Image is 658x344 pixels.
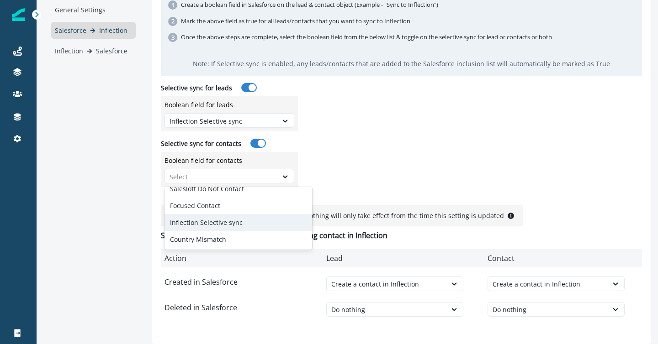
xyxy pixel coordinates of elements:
[55,26,86,35] p: Salesforce
[168,0,177,10] div: 1
[193,59,610,68] p: Note: If Selective sync is enabled, any leads/contacts that are added to the Salesforce inclusion...
[164,197,312,214] div: Focused Contact
[96,46,127,56] p: Salesforce
[164,180,312,197] div: Salesloft Do Not Contact
[161,139,241,148] p: Selective sync for contacts
[331,279,442,289] div: Create a contact in Inflection
[488,253,515,264] p: Contact
[12,8,25,21] img: Inflection
[164,302,313,331] p: Deleted in Salesforce
[493,305,603,314] div: Do nothing
[51,1,136,18] div: General Settings
[164,156,242,165] p: Boolean field for contacts
[181,17,410,26] p: Mark the above field as true for all leads/contacts that you want to sync to Inflection
[168,33,177,42] div: 3
[168,17,177,26] div: 2
[181,0,438,10] p: Create a boolean field in Salesforce on the lead & contact object (Example - "Sync to Inflection")
[164,276,313,291] p: Created in Salesforce
[99,26,127,35] p: Inflection
[331,305,442,314] div: Do nothing
[161,231,642,240] h2: Sync rules for creating, updating and deleting contact in Inflection
[161,83,232,93] p: Selective sync for leads
[493,279,603,289] div: Create a contact in Inflection
[326,253,343,264] p: Lead
[164,253,315,264] p: Action
[164,100,233,109] p: Boolean field for leads
[190,211,504,220] p: The action of creation, deletion or do nothing will only take effect from the time this setting i...
[164,231,312,248] div: Country Mismatch
[181,33,552,42] p: Once the above steps are complete, select the boolean field from the below list & toggle on the s...
[164,214,312,231] div: Inflection Selective sync
[55,46,83,56] p: Inflection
